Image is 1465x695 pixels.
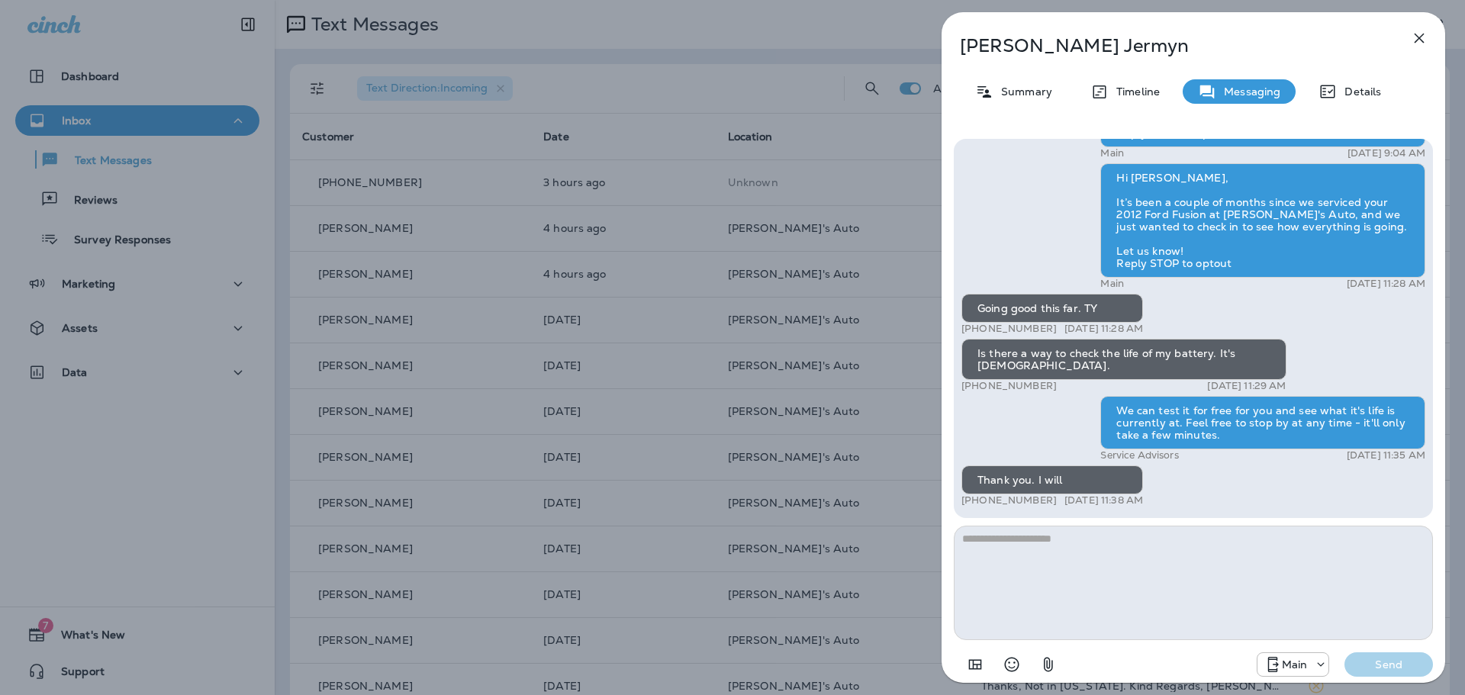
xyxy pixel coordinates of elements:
[1064,494,1143,507] p: [DATE] 11:38 AM
[997,649,1027,680] button: Select an emoji
[1109,85,1160,98] p: Timeline
[961,294,1143,323] div: Going good this far. TY
[961,323,1057,335] p: [PHONE_NUMBER]
[1100,163,1425,278] div: Hi [PERSON_NAME], It’s been a couple of months since we serviced your 2012 Ford Fusion at [PERSON...
[961,380,1057,392] p: [PHONE_NUMBER]
[1257,655,1329,674] div: +1 (941) 231-4423
[961,339,1286,380] div: Is there a way to check the life of my battery. It's [DEMOGRAPHIC_DATA].
[1207,380,1286,392] p: [DATE] 11:29 AM
[1100,278,1124,290] p: Main
[960,649,990,680] button: Add in a premade template
[1337,85,1381,98] p: Details
[961,465,1143,494] div: Thank you. I will
[1064,323,1143,335] p: [DATE] 11:28 AM
[1100,449,1178,462] p: Service Advisors
[1100,396,1425,449] div: We can test it for free for you and see what it's life is currently at. Feel free to stop by at a...
[1347,147,1425,159] p: [DATE] 9:04 AM
[961,494,1057,507] p: [PHONE_NUMBER]
[1347,278,1425,290] p: [DATE] 11:28 AM
[1282,658,1308,671] p: Main
[1100,147,1124,159] p: Main
[993,85,1052,98] p: Summary
[1216,85,1280,98] p: Messaging
[960,35,1376,56] p: [PERSON_NAME] Jermyn
[1347,449,1425,462] p: [DATE] 11:35 AM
